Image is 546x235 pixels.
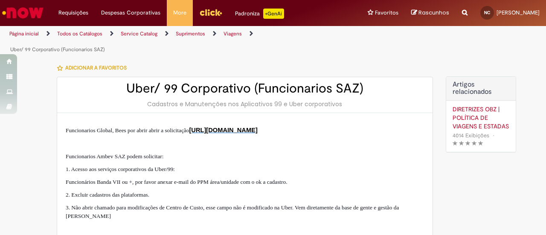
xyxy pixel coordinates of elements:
[58,9,88,17] span: Requisições
[1,4,45,21] img: ServiceNow
[176,30,205,37] a: Suprimentos
[66,166,175,172] span: 1. Acesso aos serviços corporativos da Uber/99:
[57,59,131,77] button: Adicionar a Favoritos
[453,132,489,139] span: 4014 Exibições
[497,9,540,16] span: [PERSON_NAME]
[235,9,284,19] div: Padroniza
[66,153,164,160] span: Funcionarios Ambev SAZ podem solicitar:
[375,9,398,17] span: Favoritos
[453,105,509,131] a: DIRETRIZES OBZ | POLÍTICA DE VIAGENS E ESTADAS
[199,6,222,19] img: click_logo_yellow_360x200.png
[66,179,288,185] span: Funcionários Banda VII ou +, por favor anexar e-mail do PPM área/unidade com o ok a cadastro.
[66,191,149,198] span: 2. Excluir cadastros das plataformas.
[66,81,424,96] h2: Uber/ 99 Corporativo (Funcionarios SAZ)
[189,127,257,133] a: [URL][DOMAIN_NAME]
[173,9,186,17] span: More
[6,26,357,58] ul: Trilhas de página
[9,30,39,37] a: Página inicial
[263,9,284,19] p: +GenAi
[57,30,102,37] a: Todos os Catálogos
[453,81,509,96] h3: Artigos relacionados
[411,9,449,17] a: Rascunhos
[10,46,105,53] a: Uber/ 99 Corporativo (Funcionarios SAZ)
[491,130,496,141] span: •
[66,127,259,133] span: Funcionarios Global, Bees por abrir abrir a solicitação
[121,30,157,37] a: Service Catalog
[101,9,160,17] span: Despesas Corporativas
[418,9,449,17] span: Rascunhos
[66,100,424,108] div: Cadastros e Manutenções nos Aplicativos 99 e Uber corporativos
[484,10,490,15] span: NC
[66,204,399,219] span: 3. Não abrir chamado para modificações de Centro de Custo, esse campo não é modificado na Uber. V...
[65,64,127,71] span: Adicionar a Favoritos
[224,30,242,37] a: Viagens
